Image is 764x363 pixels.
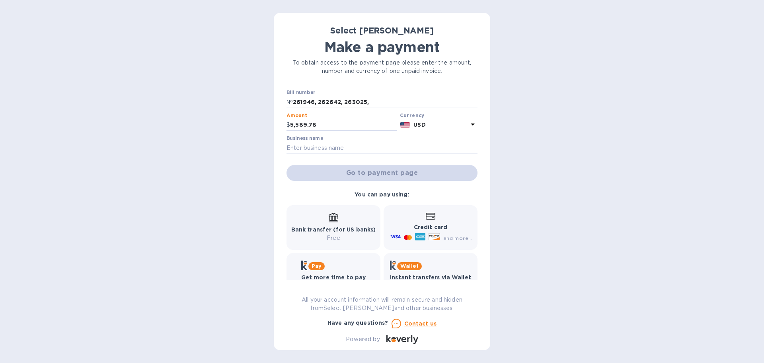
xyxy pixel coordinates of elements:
b: Pay [312,263,322,269]
p: All your account information will remain secure and hidden from Select [PERSON_NAME] and other bu... [286,296,477,312]
span: and more... [443,235,472,241]
b: Currency [400,112,425,118]
p: $ [286,121,290,129]
b: Wallet [400,263,419,269]
b: Select [PERSON_NAME] [330,26,434,35]
input: 0.00 [290,119,397,131]
b: Get more time to pay [301,274,366,281]
label: Bill number [286,90,315,95]
p: Powered by [346,335,380,343]
b: USD [413,122,425,128]
b: Credit card [414,224,447,230]
label: Business name [286,136,323,141]
h1: Make a payment [286,39,477,55]
img: USD [400,122,411,128]
b: Instant transfers via Wallet [390,274,471,281]
p: To obtain access to the payment page please enter the amount, number and currency of one unpaid i... [286,59,477,75]
u: Contact us [404,320,437,327]
label: Amount [286,113,307,118]
input: Enter business name [286,142,477,154]
input: Enter bill number [293,96,477,108]
b: Have any questions? [327,320,388,326]
b: Bank transfer (for US banks) [291,226,376,233]
b: You can pay using: [355,191,409,198]
p: Free [291,234,376,242]
p: № [286,98,293,106]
